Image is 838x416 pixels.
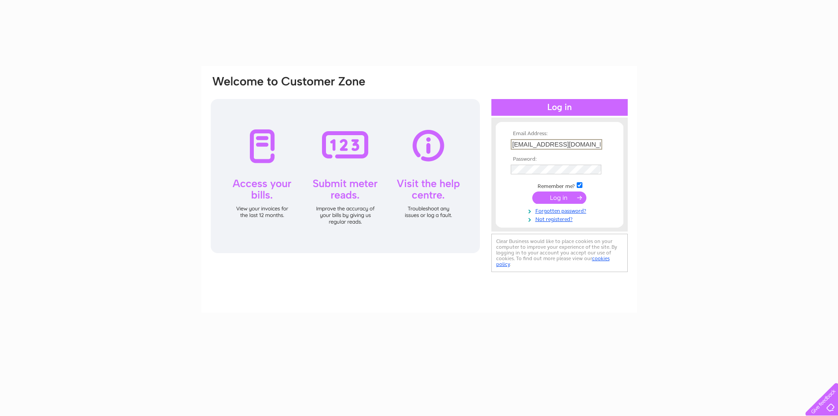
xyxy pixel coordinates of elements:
th: Password: [509,156,611,162]
div: Clear Business would like to place cookies on your computer to improve your experience of the sit... [491,234,628,272]
input: Submit [532,191,586,204]
th: Email Address: [509,131,611,137]
td: Remember me? [509,181,611,190]
a: Forgotten password? [511,206,611,214]
a: cookies policy [496,255,610,267]
a: Not registered? [511,214,611,223]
